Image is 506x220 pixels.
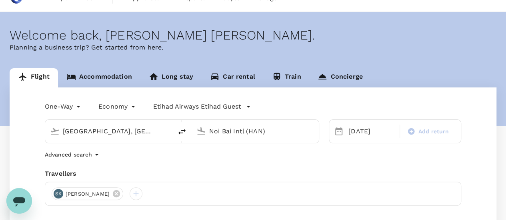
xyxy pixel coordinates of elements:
[10,28,496,43] div: Welcome back , [PERSON_NAME] [PERSON_NAME] .
[45,100,82,113] div: One-Way
[202,68,264,87] a: Car rental
[10,43,496,52] p: Planning a business trip? Get started from here.
[153,102,241,111] p: Etihad Airways Etihad Guest
[6,188,32,214] iframe: Button to launch messaging window
[54,189,63,198] div: SK
[209,125,302,137] input: Going to
[309,68,371,87] a: Concierge
[45,169,461,178] div: Travellers
[63,125,156,137] input: Depart from
[61,190,114,198] span: [PERSON_NAME]
[140,68,202,87] a: Long stay
[45,151,92,159] p: Advanced search
[172,122,192,141] button: delete
[313,130,315,132] button: Open
[345,123,398,139] div: [DATE]
[153,102,251,111] button: Etihad Airways Etihad Guest
[10,68,58,87] a: Flight
[264,68,310,87] a: Train
[52,187,123,200] div: SK[PERSON_NAME]
[418,127,449,136] span: Add return
[58,68,140,87] a: Accommodation
[167,130,168,132] button: Open
[45,150,102,159] button: Advanced search
[98,100,137,113] div: Economy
